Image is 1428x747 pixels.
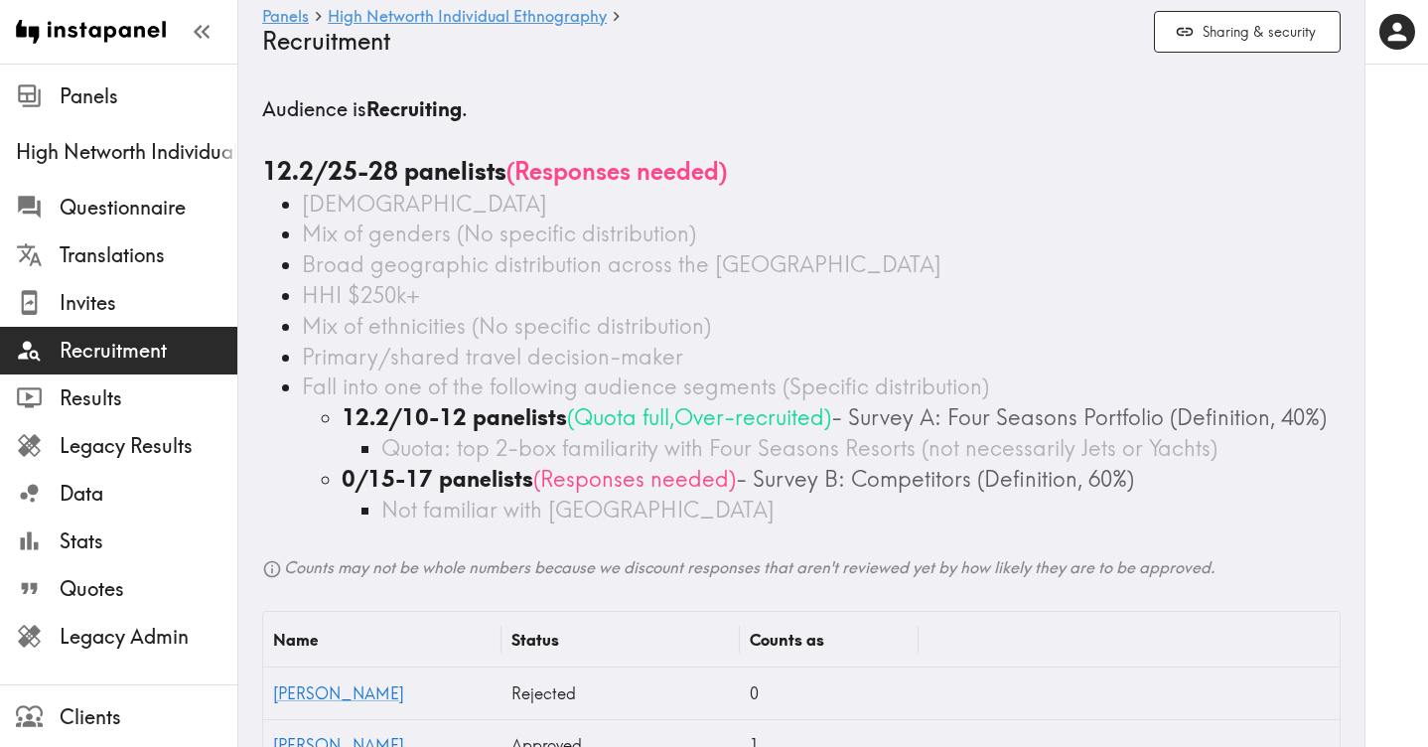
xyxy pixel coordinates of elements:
b: 0/15-17 panelists [342,465,533,493]
span: Not familiar with [GEOGRAPHIC_DATA] [381,496,775,523]
span: High Networth Individual Ethnography [16,138,237,166]
span: Fall into one of the following audience segments (Specific distribution) [302,373,989,400]
span: ( Responses needed ) [506,156,727,186]
a: High Networth Individual Ethnography [328,8,607,27]
span: Broad geographic distribution across the [GEOGRAPHIC_DATA] [302,250,941,278]
div: Name [273,630,318,650]
span: - Survey A: Four Seasons Portfolio (Definition, 40%) [831,403,1327,431]
b: Recruiting [366,96,462,121]
span: Panels [60,82,237,110]
div: Counts as [750,630,824,650]
span: Mix of genders (No specific distribution) [302,220,696,247]
a: Panels [262,8,309,27]
span: ( Responses needed ) [533,465,736,493]
span: Stats [60,527,237,555]
h6: Counts may not be whole numbers because we discount responses that aren't reviewed yet by how lik... [262,556,1341,579]
span: HHI $250k+ [302,281,420,309]
span: Legacy Results [60,432,237,460]
span: Quota: top 2-box familiarity with Four Seasons Resorts (not necessarily Jets or Yachts) [381,434,1217,462]
span: Invites [60,289,237,317]
span: Questionnaire [60,194,237,222]
span: Results [60,384,237,412]
span: Clients [60,703,237,731]
span: - Survey B: Competitors (Definition, 60%) [736,465,1134,493]
span: Translations [60,241,237,269]
div: 0 [740,668,919,719]
a: [PERSON_NAME] [273,683,404,703]
span: [DEMOGRAPHIC_DATA] [302,190,547,218]
span: ( Quota full , Over-recruited ) [567,403,831,431]
div: Status [511,630,559,650]
span: Mix of ethnicities (No specific distribution) [302,312,711,340]
h4: Recruitment [262,27,1138,56]
span: Legacy Admin [60,623,237,651]
button: Sharing & security [1154,11,1341,54]
span: Primary/shared travel decision-maker [302,343,683,371]
h5: Audience is . [262,95,1341,123]
b: 12.2/10-12 panelists [342,403,567,431]
div: Rejected [501,668,740,719]
b: 12.2/25-28 panelists [262,156,506,186]
span: Recruitment [60,337,237,365]
span: Quotes [60,575,237,603]
span: Data [60,480,237,508]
